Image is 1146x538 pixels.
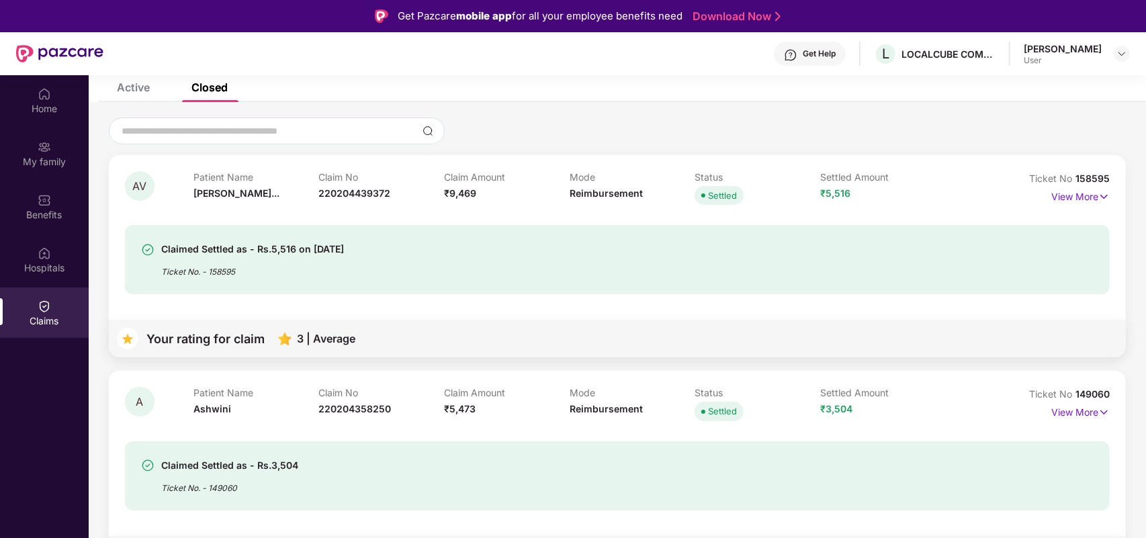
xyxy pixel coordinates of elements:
img: svg+xml;base64,PHN2ZyB4bWxucz0iaHR0cDovL3d3dy53My5vcmcvMjAwMC9zdmciIHdpZHRoPSIxNyIgaGVpZ2h0PSIxNy... [1098,189,1110,204]
div: LOCALCUBE COMMERCE PRIVATE LIMITED [901,48,996,60]
img: svg+xml;base64,PHN2ZyB3aWR0aD0iMjAiIGhlaWdodD0iMjAiIHZpZXdCb3g9IjAgMCAyMCAyMCIgZmlsbD0ibm9uZSIgeG... [38,140,51,154]
img: Stroke [775,9,781,24]
span: 220204439372 [318,187,390,199]
p: Claim Amount [444,387,570,398]
div: Ticket No. - 158595 [161,257,344,278]
span: 149060 [1075,388,1110,400]
img: svg+xml;base64,PHN2ZyBpZD0iRHJvcGRvd24tMzJ4MzIiIHhtbG5zPSJodHRwOi8vd3d3LnczLm9yZy8yMDAwL3N2ZyIgd2... [1116,48,1127,59]
div: Settled [708,189,737,202]
span: Ticket No [1029,173,1075,184]
p: Mode [570,171,695,183]
span: Reimbursement [570,187,643,199]
p: Patient Name [193,387,319,398]
div: Your rating for claim [146,332,265,345]
div: [PERSON_NAME] [1024,42,1102,55]
p: Status [695,387,820,398]
div: User [1024,55,1102,66]
img: svg+xml;base64,PHN2ZyB4bWxucz0iaHR0cDovL3d3dy53My5vcmcvMjAwMC9zdmciIHhtbG5zOnhsaW5rPSJodHRwOi8vd3... [278,332,292,345]
span: ₹3,504 [820,403,852,414]
img: svg+xml;base64,PHN2ZyBpZD0iU3VjY2Vzcy0zMngzMiIgeG1sbnM9Imh0dHA6Ly93d3cudzMub3JnLzIwMDAvc3ZnIiB3aW... [141,243,155,257]
p: Claim No [318,387,444,398]
img: svg+xml;base64,PHN2ZyB4bWxucz0iaHR0cDovL3d3dy53My5vcmcvMjAwMC9zdmciIHdpZHRoPSIzNyIgaGVpZ2h0PSIzNy... [117,328,138,349]
div: Claimed Settled as - Rs.3,504 [161,457,298,474]
img: New Pazcare Logo [16,45,103,62]
div: Claimed Settled as - Rs.5,516 on [DATE] [161,241,344,257]
img: svg+xml;base64,PHN2ZyBpZD0iQmVuZWZpdHMiIHhtbG5zPSJodHRwOi8vd3d3LnczLm9yZy8yMDAwL3N2ZyIgd2lkdGg9Ij... [38,193,51,207]
p: View More [1051,402,1110,420]
span: ₹5,516 [820,187,850,199]
span: Reimbursement [570,403,643,414]
strong: mobile app [456,9,512,22]
img: svg+xml;base64,PHN2ZyBpZD0iSG9zcGl0YWxzIiB4bWxucz0iaHR0cDovL3d3dy53My5vcmcvMjAwMC9zdmciIHdpZHRoPS... [38,246,51,260]
span: ₹9,469 [444,187,476,199]
span: Ticket No [1029,388,1075,400]
p: Settled Amount [820,387,946,398]
img: Logo [375,9,388,23]
span: L [882,46,889,62]
img: svg+xml;base64,PHN2ZyBpZD0iU2VhcmNoLTMyeDMyIiB4bWxucz0iaHR0cDovL3d3dy53My5vcmcvMjAwMC9zdmciIHdpZH... [423,126,433,136]
img: svg+xml;base64,PHN2ZyBpZD0iSG9tZSIgeG1sbnM9Imh0dHA6Ly93d3cudzMub3JnLzIwMDAvc3ZnIiB3aWR0aD0iMjAiIG... [38,87,51,101]
img: svg+xml;base64,PHN2ZyBpZD0iSGVscC0zMngzMiIgeG1sbnM9Imh0dHA6Ly93d3cudzMub3JnLzIwMDAvc3ZnIiB3aWR0aD... [784,48,797,62]
div: Closed [191,81,228,94]
img: svg+xml;base64,PHN2ZyBpZD0iU3VjY2Vzcy0zMngzMiIgeG1sbnM9Imh0dHA6Ly93d3cudzMub3JnLzIwMDAvc3ZnIiB3aW... [141,459,155,472]
p: Patient Name [193,171,319,183]
img: svg+xml;base64,PHN2ZyBpZD0iQ2xhaW0iIHhtbG5zPSJodHRwOi8vd3d3LnczLm9yZy8yMDAwL3N2ZyIgd2lkdGg9IjIwIi... [38,300,51,313]
span: A [136,396,144,408]
span: 158595 [1075,173,1110,184]
div: Get Pazcare for all your employee benefits need [398,8,682,24]
span: AV [133,181,147,192]
p: View More [1051,186,1110,204]
div: Active [117,81,150,94]
span: ₹5,473 [444,403,476,414]
p: Claim No [318,171,444,183]
p: Mode [570,387,695,398]
div: Settled [708,404,737,418]
span: Ashwini [193,403,231,414]
span: [PERSON_NAME]... [193,187,279,199]
p: Status [695,171,820,183]
p: Settled Amount [820,171,946,183]
a: Download Now [693,9,777,24]
img: svg+xml;base64,PHN2ZyB4bWxucz0iaHR0cDovL3d3dy53My5vcmcvMjAwMC9zdmciIHdpZHRoPSIxNyIgaGVpZ2h0PSIxNy... [1098,405,1110,420]
span: 220204358250 [318,403,391,414]
p: Claim Amount [444,171,570,183]
div: 3 | Average [297,332,355,345]
div: Ticket No. - 149060 [161,474,298,494]
div: Get Help [803,48,836,59]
